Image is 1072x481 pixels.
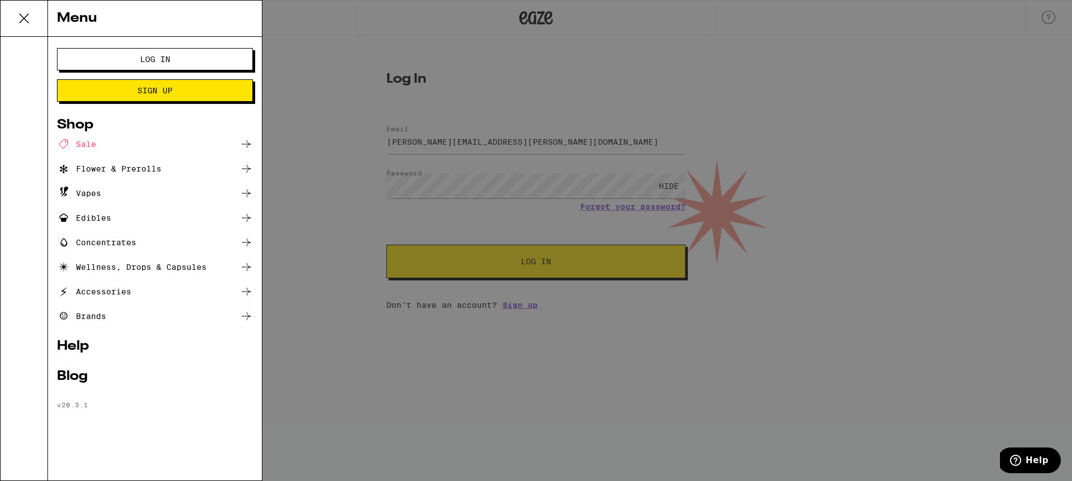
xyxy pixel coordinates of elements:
[140,55,170,63] span: Log In
[57,285,131,298] div: Accessories
[57,401,88,408] span: v 20.3.1
[57,236,253,249] a: Concentrates
[137,87,173,94] span: Sign Up
[57,55,253,64] a: Log In
[57,187,253,200] a: Vapes
[57,260,253,274] a: Wellness, Drops & Capsules
[57,79,253,102] button: Sign Up
[57,309,106,323] div: Brands
[1000,447,1061,475] iframe: Opens a widget where you can find more information
[57,86,253,95] a: Sign Up
[57,309,253,323] a: Brands
[57,340,253,353] a: Help
[57,118,253,132] a: Shop
[48,1,262,37] div: Menu
[57,162,161,175] div: Flower & Prerolls
[57,260,207,274] div: Wellness, Drops & Capsules
[57,137,253,151] a: Sale
[57,48,253,70] button: Log In
[57,162,253,175] a: Flower & Prerolls
[57,137,96,151] div: Sale
[57,211,253,225] a: Edibles
[57,187,101,200] div: Vapes
[57,236,136,249] div: Concentrates
[57,370,253,383] a: Blog
[57,285,253,298] a: Accessories
[57,211,111,225] div: Edibles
